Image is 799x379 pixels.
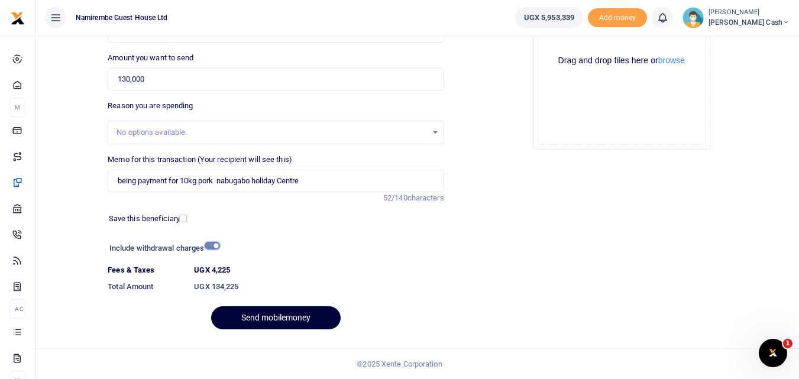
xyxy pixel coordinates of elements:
span: 52/140 [383,193,407,202]
span: Add money [588,8,647,28]
dt: Fees & Taxes [103,264,189,276]
h6: UGX 134,225 [194,282,444,291]
a: profile-user [PERSON_NAME] [PERSON_NAME] Cash [682,7,790,28]
li: Wallet ballance [510,7,588,28]
li: Ac [9,299,25,319]
input: Enter extra information [108,170,444,192]
a: UGX 5,953,339 [515,7,583,28]
a: logo-small logo-large logo-large [11,13,25,22]
img: profile-user [682,7,704,28]
span: 1 [783,339,792,348]
li: M [9,98,25,117]
span: Namirembe Guest House Ltd [71,12,173,23]
div: Drag and drop files here or [538,55,705,66]
a: Add money [588,12,647,21]
li: Toup your wallet [588,8,647,28]
button: Send mobilemoney [211,306,341,329]
input: UGX [108,68,444,90]
label: Memo for this transaction (Your recipient will see this) [108,154,292,166]
label: Reason you are spending [108,100,193,112]
label: Save this beneficiary [109,213,180,225]
h6: Total Amount [108,282,185,291]
span: UGX 5,953,339 [524,12,574,24]
small: [PERSON_NAME] [709,8,790,18]
div: No options available. [117,127,426,138]
label: UGX 4,225 [194,264,230,276]
img: logo-small [11,11,25,25]
span: characters [407,193,444,202]
button: browse [658,56,685,64]
h6: Include withdrawal charges [109,244,215,253]
iframe: Intercom live chat [759,339,787,367]
span: [PERSON_NAME] Cash [709,17,790,28]
label: Amount you want to send [108,52,193,64]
